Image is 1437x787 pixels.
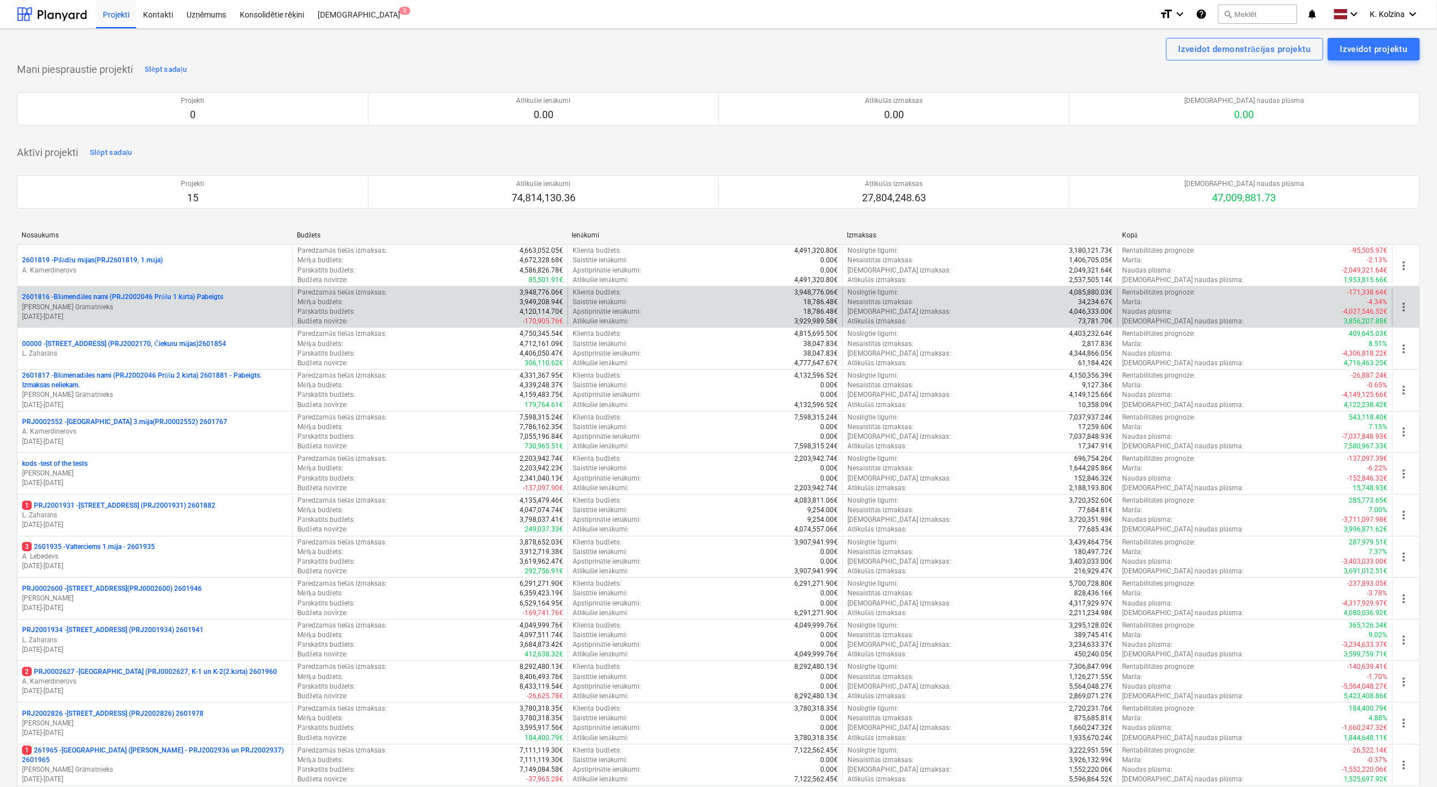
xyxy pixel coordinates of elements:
[1185,108,1305,122] p: 0.00
[1348,454,1388,464] p: -137,097.39€
[22,603,288,613] p: [DATE] - [DATE]
[847,256,914,265] p: Nesaistītās izmaksas :
[1159,7,1173,21] i: format_size
[297,266,355,275] p: Pārskatīts budžets :
[1185,191,1305,205] p: 47,009,881.73
[794,400,838,410] p: 4,132,596.52€
[847,231,1113,239] div: Izmaksas
[22,686,288,696] p: [DATE] - [DATE]
[1185,179,1305,189] p: [DEMOGRAPHIC_DATA] naudas plūsma
[573,390,642,400] p: Apstiprinātie ienākumi :
[803,307,838,317] p: 18,786.48€
[847,380,914,390] p: Nesaistītās izmaksas :
[1123,256,1143,265] p: Marža :
[1123,380,1143,390] p: Marža :
[297,390,355,400] p: Pārskatīts budžets :
[22,292,288,321] div: 2601816 -Blūmendāles nami (PRJ2002046 Prūšu 1 kārta) Pabeigts[PERSON_NAME] Grāmatnieks[DATE]-[DATE]
[847,371,899,380] p: Noslēgtie līgumi :
[22,501,32,510] span: 1
[1070,432,1113,442] p: 7,037,848.93€
[1328,38,1420,60] button: Izveidot projektu
[297,380,343,390] p: Mērķa budžets :
[1123,246,1196,256] p: Rentabilitātes prognoze :
[1306,7,1318,21] i: notifications
[573,358,629,368] p: Atlikušie ienākumi :
[1349,329,1388,339] p: 409,645.03€
[22,459,88,469] p: kods - test of the tests
[22,667,32,676] span: 2
[1367,464,1388,473] p: -6.22%
[22,775,288,784] p: [DATE] - [DATE]
[22,437,288,447] p: [DATE] - [DATE]
[1367,380,1388,390] p: -0.65%
[22,478,288,488] p: [DATE] - [DATE]
[573,349,642,358] p: Apstiprinātie ienākumi :
[847,297,914,307] p: Nesaistītās izmaksas :
[573,474,642,483] p: Apstiprinātie ienākumi :
[1397,508,1411,522] span: more_vert
[22,746,288,765] p: 261965 - [GEOGRAPHIC_DATA] ([PERSON_NAME] - PRJ2002936 un PRJ2002937) 2601965
[520,474,563,483] p: 2,341,040.13€
[520,422,563,432] p: 7,786,162.35€
[297,349,355,358] p: Pārskatīts budžets :
[22,349,288,358] p: L. Zaharāns
[297,256,343,265] p: Mērķa budžets :
[1380,733,1437,787] iframe: Chat Widget
[794,329,838,339] p: 4,815,695.50€
[22,542,32,551] span: 3
[794,246,838,256] p: 4,491,320.80€
[142,60,190,79] button: Slēpt sadaļu
[22,520,288,530] p: [DATE] - [DATE]
[22,256,288,275] div: 2601819 -Pīlādžu mājas(PRJ2601819, 1.māja)A. Kamerdinerovs
[1123,266,1173,275] p: Naudas plūsma :
[520,256,563,265] p: 4,672,328.68€
[1344,317,1388,326] p: 3,856,207.88€
[573,371,621,380] p: Klienta budžets :
[297,317,347,326] p: Budžeta novirze :
[1123,422,1143,432] p: Marža :
[22,511,288,520] p: L. Zaharāns
[297,432,355,442] p: Pārskatīts budžets :
[847,307,951,317] p: [DEMOGRAPHIC_DATA] izmaksas :
[865,108,923,122] p: 0.00
[17,63,133,76] p: Mani piespraustie projekti
[520,288,563,297] p: 3,948,776.06€
[22,256,163,265] p: 2601819 - Pīlādžu mājas(PRJ2601819, 1.māja)
[572,231,838,240] div: Ienākumi
[573,442,629,451] p: Atlikušie ienākumi :
[181,96,205,106] p: Projekti
[1070,307,1113,317] p: 4,046,333.00€
[1367,256,1388,265] p: -2.13%
[1352,246,1388,256] p: -95,505.97€
[181,108,205,122] p: 0
[1070,464,1113,473] p: 1,644,285.86€
[847,432,951,442] p: [DEMOGRAPHIC_DATA] izmaksas :
[22,292,223,302] p: 2601816 - Blūmendāles nami (PRJ2002046 Prūšu 1 kārta) Pabeigts
[520,380,563,390] p: 4,339,248.37€
[1397,342,1411,356] span: more_vert
[520,349,563,358] p: 4,406,050.47€
[1079,317,1113,326] p: 73,781.70€
[1079,422,1113,432] p: 17,259.60€
[22,561,288,571] p: [DATE] - [DATE]
[573,329,621,339] p: Klienta budžets :
[573,483,629,493] p: Atlikušie ienākumi :
[1166,38,1323,60] button: Izveidot demonstrācijas projektu
[1218,5,1297,24] button: Meklēt
[297,307,355,317] p: Pārskatīts budžets :
[1352,371,1388,380] p: -26,887.24€
[573,288,621,297] p: Klienta budžets :
[297,454,386,464] p: Paredzamās tiešās izmaksas :
[1397,675,1411,689] span: more_vert
[22,746,32,755] span: 1
[1123,432,1173,442] p: Naudas plūsma :
[573,400,629,410] p: Atlikušie ienākumi :
[297,297,343,307] p: Mērķa budžets :
[1070,246,1113,256] p: 3,180,121.73€
[22,501,215,511] p: PRJ2001931 - [STREET_ADDRESS] (PRJ2001931) 2601882
[297,442,347,451] p: Budžeta novirze :
[22,371,288,390] p: 2601817 - Blūmenadāles nami (PRJ2002046 Prūšu 2 kārta) 2601881 - Pabeigts. Izmaksas neliekam.
[297,474,355,483] p: Pārskatīts budžets :
[862,179,926,189] p: Atlikušās izmaksas
[847,390,951,400] p: [DEMOGRAPHIC_DATA] izmaksas :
